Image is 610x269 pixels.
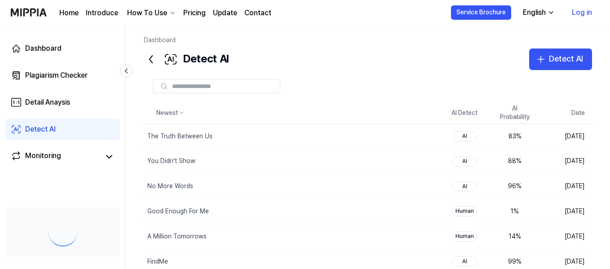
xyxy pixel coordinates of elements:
div: 88 % [497,157,533,166]
div: AI [452,256,477,267]
div: 1 % [497,207,533,216]
div: FindMe [147,257,168,266]
div: 83 % [497,132,533,141]
div: The Truth Between Us [147,132,212,141]
a: Introduce [86,8,118,18]
a: Monitoring [11,150,100,163]
th: AI Detect [439,102,490,124]
td: [DATE] [540,199,592,224]
button: Detect AI [529,49,592,70]
a: Update [213,8,237,18]
a: Pricing [183,8,206,18]
div: Dashboard [25,43,62,54]
button: Service Brochure [451,5,511,20]
div: 96 % [497,182,533,191]
div: Detect AI [549,53,583,66]
div: AI [452,156,477,167]
div: AI [452,131,477,141]
div: AI [452,181,477,192]
button: How To Use [125,8,176,18]
th: AI Probability [490,102,540,124]
div: Monitoring [25,150,61,163]
div: Good Enough For Me [147,207,209,216]
div: No More Words [147,182,193,191]
td: [DATE] [540,224,592,249]
td: [DATE] [540,149,592,174]
a: Detect AI [5,119,120,140]
td: [DATE] [540,174,592,199]
div: You Didn’t Show [147,157,195,166]
a: Dashboard [144,36,176,44]
div: Detect AI [25,124,56,135]
td: [DATE] [540,124,592,149]
a: Dashboard [5,38,120,59]
div: Human [452,206,477,216]
div: How To Use [125,8,169,18]
div: Human [452,231,477,242]
button: English [516,4,560,22]
a: Contact [244,8,271,18]
div: 99 % [497,257,533,266]
div: A Million Tomorrows [147,232,207,241]
a: Plagiarism Checker [5,65,120,86]
div: 14 % [497,232,533,241]
th: Date [540,102,592,124]
div: Detect AI [144,49,229,70]
div: English [521,7,548,18]
a: Detail Anaysis [5,92,120,113]
a: Home [59,8,79,18]
div: Plagiarism Checker [25,70,88,81]
div: Detail Anaysis [25,97,70,108]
